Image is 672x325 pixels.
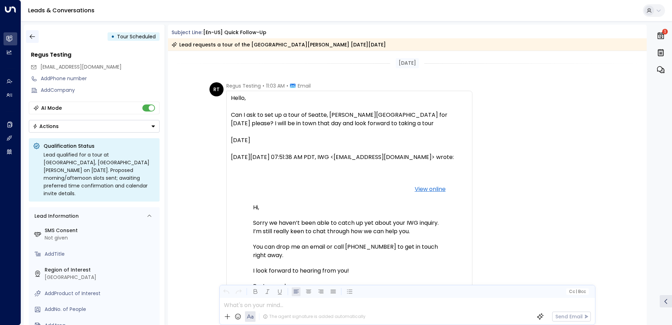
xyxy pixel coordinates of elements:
div: Regus Testing [31,51,160,59]
button: 1 [655,28,667,44]
div: Not given [45,234,157,242]
label: SMS Consent [45,227,157,234]
button: Actions [29,120,160,133]
div: Button group with a nested menu [29,120,160,133]
div: Hello, [231,94,468,102]
div: Lead requests a tour of the [GEOGRAPHIC_DATA][PERSON_NAME] [DATE][DATE] [172,41,386,48]
label: Region of Interest [45,266,157,274]
span: [EMAIL_ADDRESS][DOMAIN_NAME] [40,63,122,70]
span: Tour Scheduled [117,33,156,40]
p: Best regards, [253,282,446,291]
div: [en-US] Quick follow-up [203,29,266,36]
span: • [286,82,288,89]
span: Subject Line: [172,29,202,36]
div: AddProduct of Interest [45,290,157,297]
span: • [263,82,264,89]
a: View online [415,185,446,193]
span: | [576,289,577,294]
div: The agent signature is added automatically [263,313,366,320]
div: AddCompany [41,87,160,94]
p: You can drop me an email or call [PHONE_NUMBER] to get in touch right away. [253,243,446,260]
p: I look forward to hearing from you! [253,267,446,275]
div: Lead Information [32,212,79,220]
div: • [111,30,115,43]
div: [DATE] [396,58,419,68]
button: Undo [222,287,231,296]
a: Leads & Conversations [28,6,95,14]
span: Cc Bcc [569,289,586,294]
div: [GEOGRAPHIC_DATA] [45,274,157,281]
div: AI Mode [41,104,62,111]
div: Lead qualified for a tour at [GEOGRAPHIC_DATA], [GEOGRAPHIC_DATA][PERSON_NAME] on [DATE]. Propose... [44,151,155,197]
div: AddPhone number [41,75,160,82]
button: Redo [234,287,243,296]
div: RT [209,82,224,96]
span: 1 [662,29,668,34]
div: [DATE] [231,136,468,145]
p: Hi, [253,203,446,212]
span: Regus Testing [226,82,261,89]
span: 11:03 AM [266,82,285,89]
span: regus.testing@yahoo.com [40,63,122,71]
span: Email [298,82,311,89]
div: AddTitle [45,250,157,258]
div: AddNo. of People [45,306,157,313]
button: Cc|Bcc [566,288,588,295]
p: Qualification Status [44,142,155,149]
div: Can I ask to set up a tour of Seatte, [PERSON_NAME][GEOGRAPHIC_DATA] for [DATE] please? I will be... [231,111,468,128]
div: [DATE][DATE] 07:51:38 AM PDT, IWG <[EMAIL_ADDRESS][DOMAIN_NAME]> wrote: [231,153,468,161]
div: Actions [33,123,59,129]
p: Sorry we haven’t been able to catch up yet about your IWG inquiry. I’m still really keen to chat ... [253,219,446,236]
